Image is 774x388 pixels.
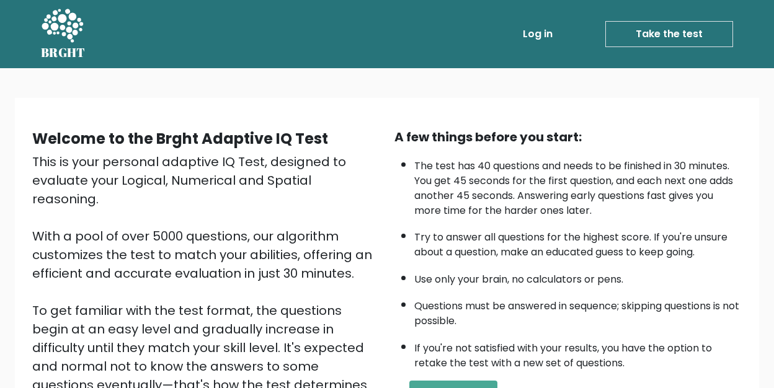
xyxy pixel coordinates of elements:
a: Log in [518,22,558,46]
li: The test has 40 questions and needs to be finished in 30 minutes. You get 45 seconds for the firs... [414,152,742,218]
li: Use only your brain, no calculators or pens. [414,266,742,287]
li: If you're not satisfied with your results, you have the option to retake the test with a new set ... [414,335,742,371]
a: BRGHT [41,5,86,63]
h5: BRGHT [41,45,86,60]
a: Take the test [605,21,733,47]
div: A few things before you start: [394,128,742,146]
li: Try to answer all questions for the highest score. If you're unsure about a question, make an edu... [414,224,742,260]
b: Welcome to the Brght Adaptive IQ Test [32,128,328,149]
li: Questions must be answered in sequence; skipping questions is not possible. [414,293,742,328]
